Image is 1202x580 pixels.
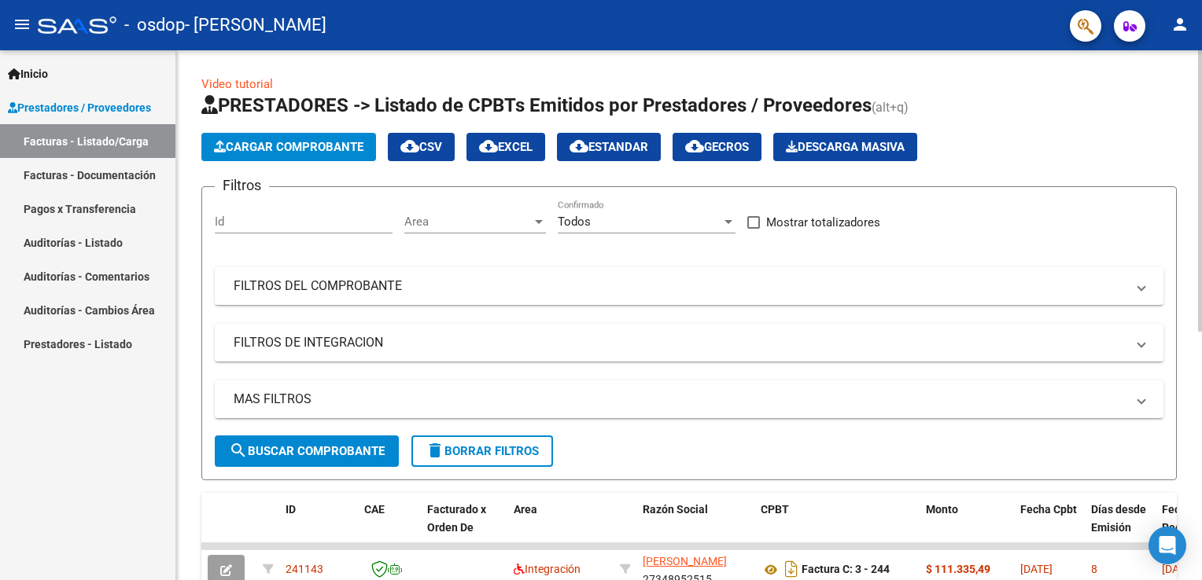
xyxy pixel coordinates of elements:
[8,99,151,116] span: Prestadores / Proveedores
[479,137,498,156] mat-icon: cloud_download
[685,137,704,156] mat-icon: cloud_download
[557,133,661,161] button: Estandar
[421,493,507,562] datatable-header-cell: Facturado x Orden De
[215,267,1163,305] mat-expansion-panel-header: FILTROS DEL COMPROBANTE
[786,140,905,154] span: Descarga Masiva
[286,563,323,575] span: 241143
[427,503,486,534] span: Facturado x Orden De
[466,133,545,161] button: EXCEL
[507,493,614,562] datatable-header-cell: Area
[761,503,789,516] span: CPBT
[185,8,326,42] span: - [PERSON_NAME]
[215,380,1163,418] mat-expansion-panel-header: MAS FILTROS
[214,140,363,154] span: Cargar Comprobante
[400,140,442,154] span: CSV
[685,140,749,154] span: Gecros
[13,15,31,34] mat-icon: menu
[279,493,358,562] datatable-header-cell: ID
[364,503,385,516] span: CAE
[1020,503,1077,516] span: Fecha Cpbt
[234,277,1126,295] mat-panel-title: FILTROS DEL COMPROBANTE
[201,133,376,161] button: Cargar Comprobante
[229,444,385,458] span: Buscar Comprobante
[229,441,248,460] mat-icon: search
[426,444,539,458] span: Borrar Filtros
[404,215,532,229] span: Area
[643,503,708,516] span: Razón Social
[1014,493,1085,562] datatable-header-cell: Fecha Cpbt
[124,8,185,42] span: - osdop
[766,213,880,232] span: Mostrar totalizadores
[673,133,761,161] button: Gecros
[773,133,917,161] button: Descarga Masiva
[234,391,1126,408] mat-panel-title: MAS FILTROS
[514,563,581,575] span: Integración
[201,77,273,91] a: Video tutorial
[1162,563,1194,575] span: [DATE]
[570,140,648,154] span: Estandar
[358,493,421,562] datatable-header-cell: CAE
[872,100,909,115] span: (alt+q)
[514,503,537,516] span: Area
[920,493,1014,562] datatable-header-cell: Monto
[426,441,444,460] mat-icon: delete
[926,503,958,516] span: Monto
[400,137,419,156] mat-icon: cloud_download
[215,435,399,467] button: Buscar Comprobante
[926,563,990,575] strong: $ 111.335,49
[411,435,553,467] button: Borrar Filtros
[479,140,533,154] span: EXCEL
[215,324,1163,362] mat-expansion-panel-header: FILTROS DE INTEGRACION
[201,94,872,116] span: PRESTADORES -> Listado de CPBTs Emitidos por Prestadores / Proveedores
[802,563,890,576] strong: Factura C: 3 - 244
[773,133,917,161] app-download-masive: Descarga masiva de comprobantes (adjuntos)
[388,133,455,161] button: CSV
[643,555,727,567] span: [PERSON_NAME]
[234,334,1126,351] mat-panel-title: FILTROS DE INTEGRACION
[1020,563,1053,575] span: [DATE]
[570,137,588,156] mat-icon: cloud_download
[1091,563,1097,575] span: 8
[286,503,296,516] span: ID
[1171,15,1189,34] mat-icon: person
[754,493,920,562] datatable-header-cell: CPBT
[8,65,48,83] span: Inicio
[1091,503,1146,534] span: Días desde Emisión
[215,174,269,196] h3: Filtros
[636,493,754,562] datatable-header-cell: Razón Social
[1085,493,1156,562] datatable-header-cell: Días desde Emisión
[558,215,591,229] span: Todos
[1149,527,1186,564] div: Open Intercom Messenger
